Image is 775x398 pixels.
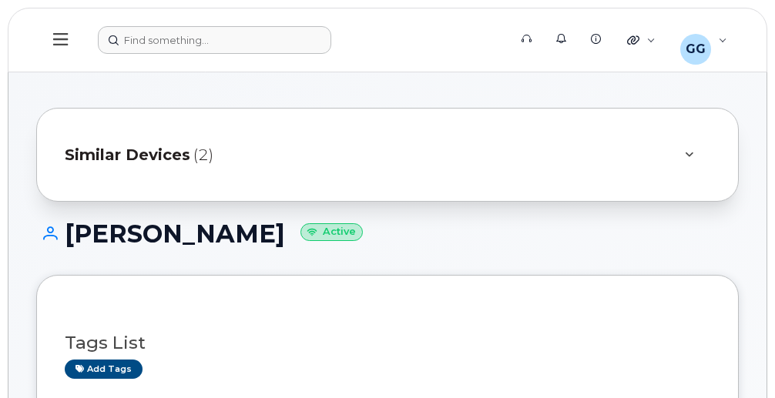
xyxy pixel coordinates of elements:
[65,360,143,379] a: Add tags
[36,220,739,247] h1: [PERSON_NAME]
[300,223,363,241] small: Active
[193,144,213,166] span: (2)
[65,144,190,166] span: Similar Devices
[65,333,710,353] h3: Tags List
[708,331,763,386] iframe: Messenger Launcher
